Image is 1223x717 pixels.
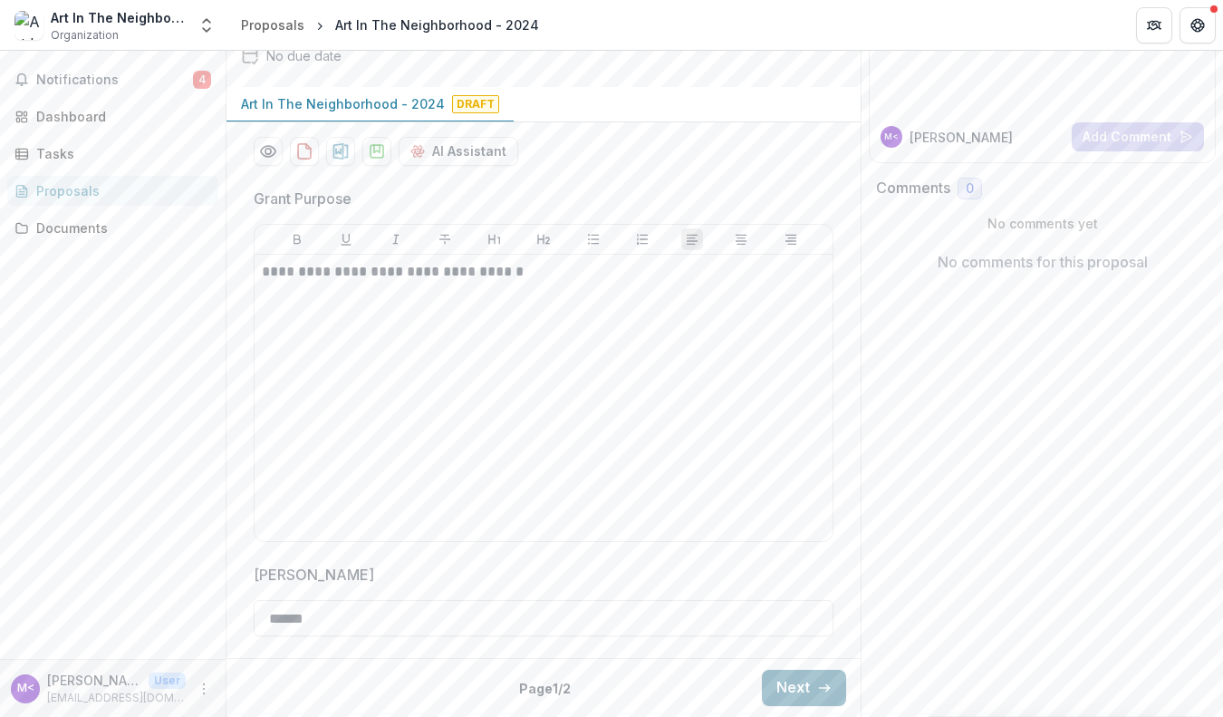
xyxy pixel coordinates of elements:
div: Dashboard [36,107,204,126]
button: Get Help [1180,7,1216,44]
div: No due date [266,46,342,65]
button: More [193,678,215,700]
div: Mollie Burke <artintheneighborhoodvt@gmail.com> [17,683,34,694]
div: Proposals [36,181,204,200]
p: [EMAIL_ADDRESS][DOMAIN_NAME] [47,690,186,706]
button: Heading 2 [533,228,554,250]
img: Art In The Neighborhood [14,11,43,40]
a: Proposals [7,176,218,206]
button: Partners [1136,7,1172,44]
p: Art In The Neighborhood - 2024 [241,94,445,113]
button: Open entity switcher [194,7,219,44]
button: Bullet List [583,228,604,250]
span: 0 [966,181,974,197]
button: Heading 1 [484,228,506,250]
div: Art In The Neighborhood - 2024 [335,15,539,34]
h2: Comments [876,179,950,197]
a: Dashboard [7,102,218,131]
span: Organization [51,27,119,44]
span: 4 [193,71,211,89]
div: Art In The Neighborhood [51,8,187,27]
button: AI Assistant [399,137,518,166]
button: download-proposal [362,137,391,166]
button: Ordered List [631,228,653,250]
button: download-proposal [326,137,355,166]
p: No comments yet [876,214,1209,233]
div: Mollie Burke <artintheneighborhoodvt@gmail.com> [884,132,899,141]
button: Preview 27ef6ce1-45b8-453c-9c1e-eb424315c5e3-0.pdf [254,137,283,166]
p: Grant Purpose [254,188,351,209]
p: [PERSON_NAME] <[EMAIL_ADDRESS][DOMAIN_NAME]> [47,671,141,690]
div: Tasks [36,144,204,163]
button: Underline [335,228,357,250]
a: Tasks [7,139,218,169]
button: Notifications4 [7,65,218,94]
a: Proposals [234,12,312,38]
p: [PERSON_NAME] [910,128,1013,147]
button: Italicize [385,228,407,250]
button: Strike [434,228,456,250]
span: Draft [452,95,499,113]
span: Notifications [36,73,193,88]
p: Page 1 / 2 [519,679,571,698]
button: Add Comment [1072,122,1204,151]
button: Align Left [681,228,703,250]
nav: breadcrumb [234,12,546,38]
p: [PERSON_NAME] [254,564,374,586]
div: Documents [36,218,204,237]
button: Align Center [730,228,752,250]
button: Align Right [780,228,802,250]
button: Bold [286,228,308,250]
a: Documents [7,213,218,243]
p: No comments for this proposal [938,251,1148,273]
button: Next [762,670,846,706]
div: Proposals [241,15,304,34]
p: User [149,673,186,689]
button: download-proposal [290,137,319,166]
